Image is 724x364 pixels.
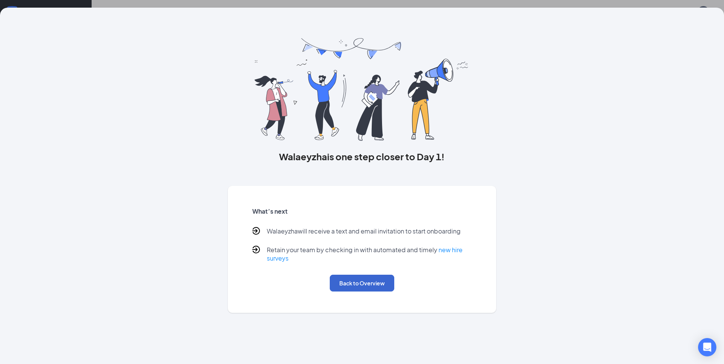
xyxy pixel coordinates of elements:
[228,150,497,163] h3: Walaeyzha is one step closer to Day 1!
[252,207,472,216] h5: What’s next
[267,227,461,237] p: Walaeyzha will receive a text and email invitation to start onboarding
[330,275,394,292] button: Back to Overview
[698,338,716,356] div: Open Intercom Messenger
[267,246,463,262] a: new hire surveys
[255,38,469,141] img: you are all set
[267,246,472,263] p: Retain your team by checking in with automated and timely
